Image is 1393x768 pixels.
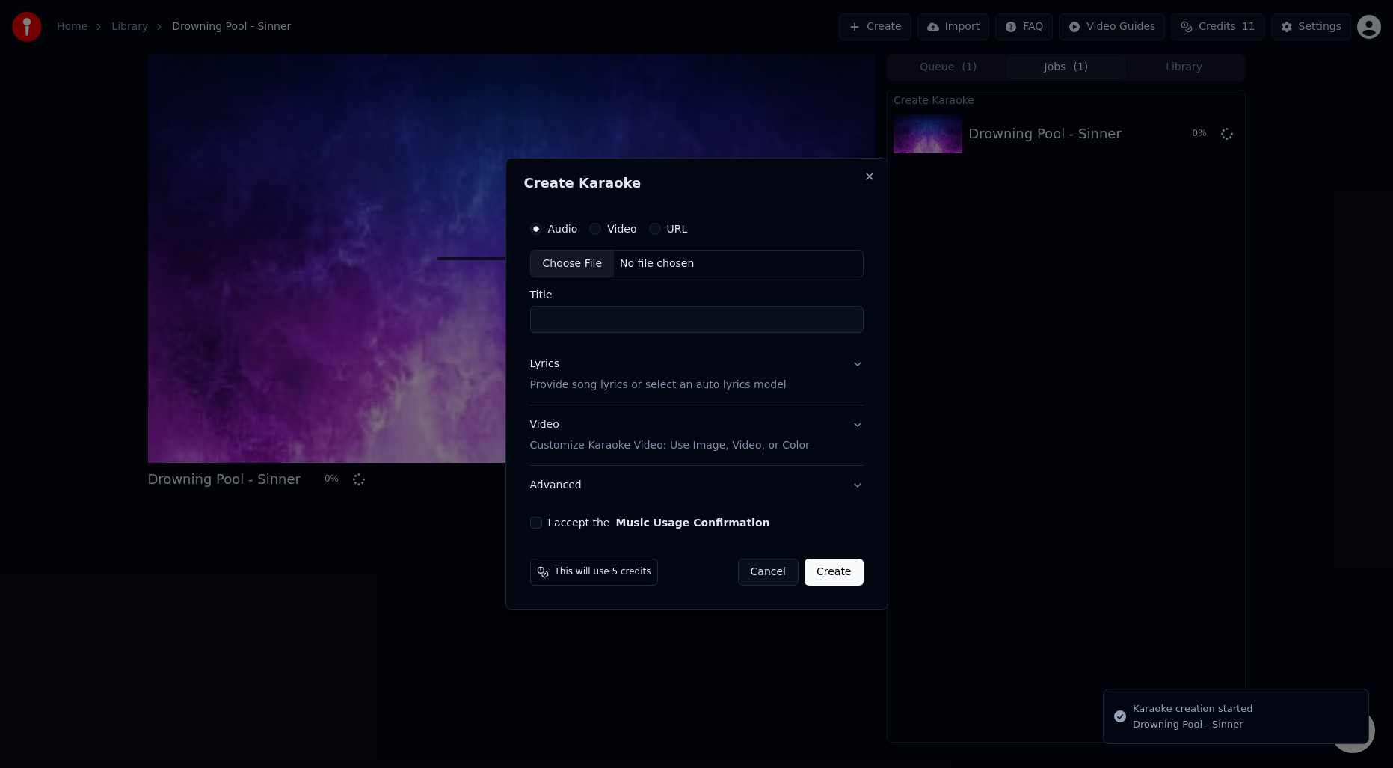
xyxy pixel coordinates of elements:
[530,418,810,454] div: Video
[555,566,651,578] span: This will use 5 credits
[524,176,870,190] h2: Create Karaoke
[530,357,559,372] div: Lyrics
[607,224,636,234] label: Video
[530,290,864,301] label: Title
[530,378,787,393] p: Provide song lyrics or select an auto lyrics model
[667,224,688,234] label: URL
[530,406,864,466] button: VideoCustomize Karaoke Video: Use Image, Video, or Color
[530,438,810,453] p: Customize Karaoke Video: Use Image, Video, or Color
[548,517,770,528] label: I accept the
[614,256,700,271] div: No file chosen
[531,251,615,277] div: Choose File
[805,559,864,586] button: Create
[615,517,769,528] button: I accept the
[530,345,864,405] button: LyricsProvide song lyrics or select an auto lyrics model
[738,559,799,586] button: Cancel
[530,466,864,505] button: Advanced
[548,224,578,234] label: Audio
